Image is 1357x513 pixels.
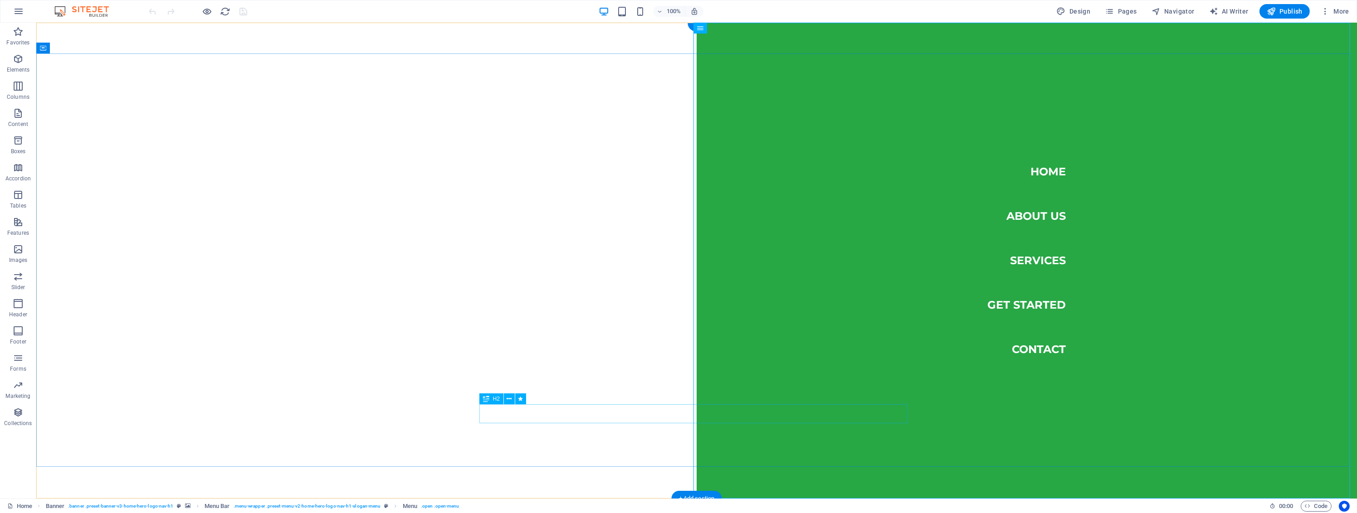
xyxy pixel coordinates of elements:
[653,6,685,17] button: 100%
[7,229,29,237] p: Features
[220,6,231,17] button: reload
[1148,4,1198,19] button: Navigator
[1105,7,1137,16] span: Pages
[10,202,26,209] p: Tables
[1053,4,1094,19] div: Design (Ctrl+Alt+Y)
[185,503,190,508] i: This element contains a background
[220,6,231,17] i: Reload page
[6,39,29,46] p: Favorites
[1305,501,1328,512] span: Code
[421,501,459,512] span: . open .open-menu
[46,501,65,512] span: Click to select. Double-click to edit
[1301,501,1332,512] button: Code
[234,501,381,512] span: . menu-wrapper .preset-menu-v2-home-hero-logo-nav-h1-slogan-menu
[5,392,30,400] p: Marketing
[1209,7,1249,16] span: AI Writer
[202,6,213,17] button: Click here to leave preview mode and continue editing
[1321,7,1349,16] span: More
[7,93,29,101] p: Columns
[205,501,230,512] span: Click to select. Double-click to edit
[690,7,698,15] i: On resize automatically adjust zoom level to fit chosen device.
[5,175,31,182] p: Accordion
[177,503,181,508] i: This element is a customizable preset
[1053,4,1094,19] button: Design
[8,121,28,128] p: Content
[7,66,30,73] p: Elements
[4,420,32,427] p: Collections
[11,284,25,291] p: Slider
[10,365,26,373] p: Forms
[1152,7,1195,16] span: Navigator
[9,256,28,264] p: Images
[493,396,500,402] span: H2
[1101,4,1140,19] button: Pages
[1206,4,1252,19] button: AI Writer
[7,501,32,512] a: Click to cancel selection. Double-click to open Pages
[1285,503,1287,509] span: :
[10,338,26,345] p: Footer
[1339,501,1350,512] button: Usercentrics
[46,501,459,512] nav: breadcrumb
[1267,7,1303,16] span: Publish
[1057,7,1091,16] span: Design
[1317,4,1353,19] button: More
[672,491,722,506] div: + Add section
[68,501,173,512] span: . banner .preset-banner-v3-home-hero-logo-nav-h1
[403,501,417,512] span: Click to select. Double-click to edit
[1259,4,1310,19] button: Publish
[11,148,26,155] p: Boxes
[688,23,705,31] div: +
[1269,501,1294,512] h6: Session time
[384,503,388,508] i: This element is a customizable preset
[667,6,681,17] h6: 100%
[52,6,120,17] img: Editor Logo
[1279,501,1293,512] span: 00 00
[9,311,27,318] p: Header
